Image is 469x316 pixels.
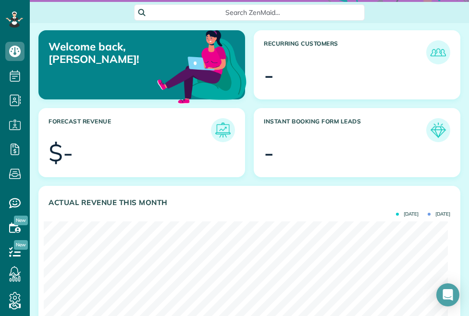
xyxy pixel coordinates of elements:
span: New [14,240,28,250]
img: icon_recurring_customers-cf858462ba22bcd05b5a5880d41d6543d210077de5bb9ebc9590e49fd87d84ed.png [429,43,448,62]
img: icon_form_leads-04211a6a04a5b2264e4ee56bc0799ec3eb69b7e499cbb523a139df1d13a81ae0.png [427,119,449,141]
div: - [264,141,274,165]
h3: Forecast Revenue [49,118,211,142]
img: dashboard_welcome-42a62b7d889689a78055ac9021e634bf52bae3f8056760290aed330b23ab8690.png [155,19,248,112]
h3: Recurring Customers [264,40,426,64]
span: New [14,216,28,225]
p: Welcome back, [PERSON_NAME]! [49,40,179,66]
div: $- [49,141,73,165]
span: [DATE] [396,212,419,217]
div: Open Intercom Messenger [436,283,459,306]
h3: Instant Booking Form Leads [264,118,426,142]
span: [DATE] [428,212,450,217]
img: icon_forecast_revenue-8c13a41c7ed35a8dcfafea3cbb826a0462acb37728057bba2d056411b612bbbe.png [213,121,233,140]
div: - [264,63,274,87]
h3: Actual Revenue this month [49,198,450,207]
